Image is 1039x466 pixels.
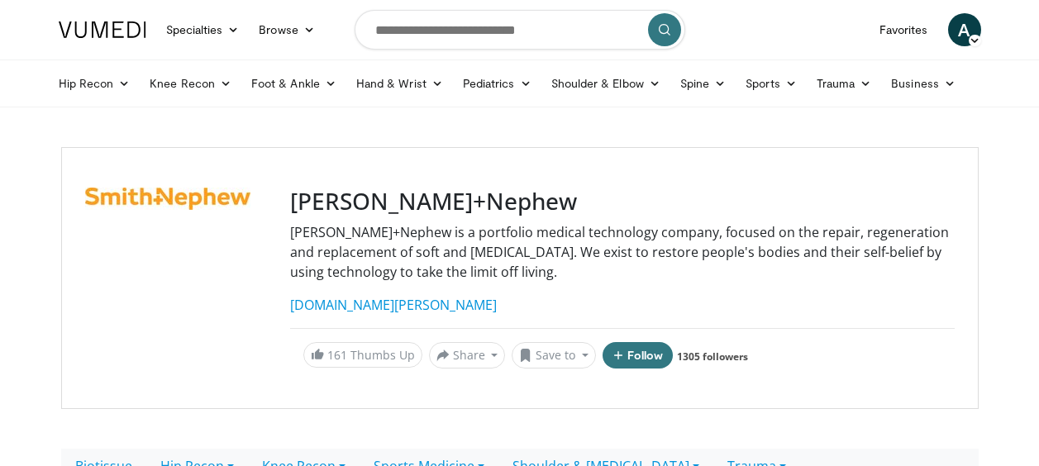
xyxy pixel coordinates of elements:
[156,13,250,46] a: Specialties
[603,342,674,369] button: Follow
[355,10,685,50] input: Search topics, interventions
[290,296,497,314] a: [DOMAIN_NAME][PERSON_NAME]
[677,349,748,364] a: 1305 followers
[290,222,955,282] p: [PERSON_NAME]+Nephew is a portfolio medical technology company, focused on the repair, regenerati...
[429,342,506,369] button: Share
[303,342,422,368] a: 161 Thumbs Up
[346,67,453,100] a: Hand & Wrist
[49,67,141,100] a: Hip Recon
[881,67,965,100] a: Business
[140,67,241,100] a: Knee Recon
[736,67,807,100] a: Sports
[807,67,882,100] a: Trauma
[249,13,325,46] a: Browse
[870,13,938,46] a: Favorites
[948,13,981,46] a: A
[670,67,736,100] a: Spine
[241,67,346,100] a: Foot & Ankle
[453,67,541,100] a: Pediatrics
[512,342,596,369] button: Save to
[541,67,670,100] a: Shoulder & Elbow
[59,21,146,38] img: VuMedi Logo
[327,347,347,363] span: 161
[290,188,955,216] h3: [PERSON_NAME]+Nephew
